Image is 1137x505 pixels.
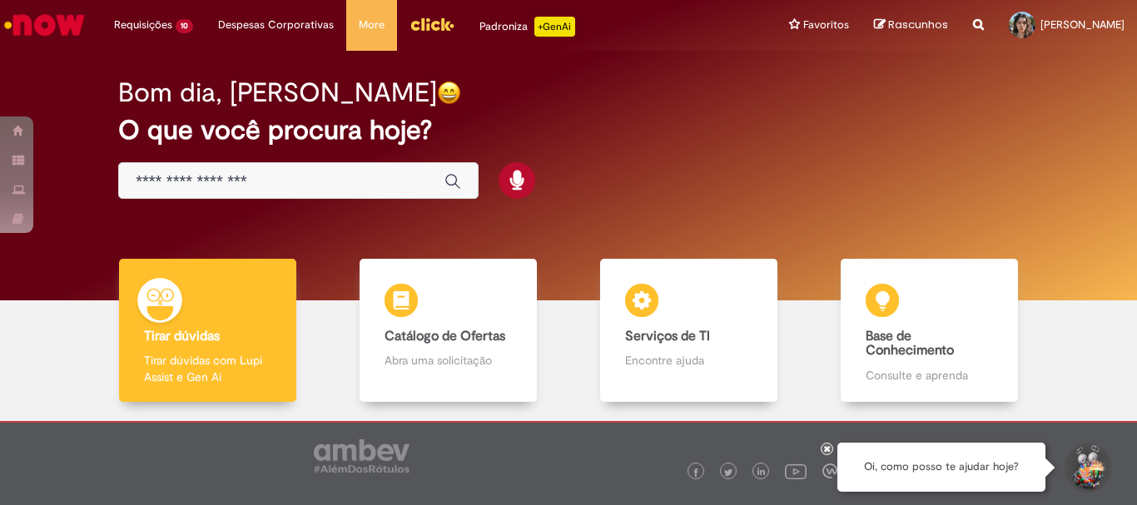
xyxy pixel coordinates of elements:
div: Oi, como posso te ajudar hoje? [837,443,1045,492]
div: Padroniza [479,17,575,37]
span: Rascunhos [888,17,948,32]
span: Favoritos [803,17,849,33]
a: Catálogo de Ofertas Abra uma solicitação [328,259,568,403]
img: logo_footer_facebook.png [692,468,700,477]
b: Serviços de TI [625,328,710,344]
a: Tirar dúvidas Tirar dúvidas com Lupi Assist e Gen Ai [87,259,328,403]
h2: O que você procura hoje? [118,116,1019,145]
span: 10 [176,19,193,33]
button: Iniciar Conversa de Suporte [1062,443,1112,493]
p: Consulte e aprenda [866,367,992,384]
span: [PERSON_NAME] [1040,17,1125,32]
p: +GenAi [534,17,575,37]
p: Tirar dúvidas com Lupi Assist e Gen Ai [144,352,271,385]
img: happy-face.png [437,81,461,105]
img: ServiceNow [2,8,87,42]
h2: Bom dia, [PERSON_NAME] [118,78,437,107]
a: Base de Conhecimento Consulte e aprenda [809,259,1050,403]
b: Base de Conhecimento [866,328,954,359]
b: Tirar dúvidas [144,328,220,344]
span: More [359,17,385,33]
p: Abra uma solicitação [385,352,511,369]
img: logo_footer_youtube.png [785,460,807,482]
img: logo_footer_linkedin.png [757,468,766,478]
img: click_logo_yellow_360x200.png [410,12,454,37]
p: Encontre ajuda [625,352,752,369]
img: logo_footer_workplace.png [822,463,837,478]
span: Despesas Corporativas [218,17,334,33]
a: Rascunhos [874,17,948,33]
span: Requisições [114,17,172,33]
img: logo_footer_twitter.png [724,468,732,477]
img: logo_footer_ambev_rotulo_gray.png [314,439,410,473]
a: Serviços de TI Encontre ajuda [568,259,809,403]
b: Catálogo de Ofertas [385,328,505,344]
